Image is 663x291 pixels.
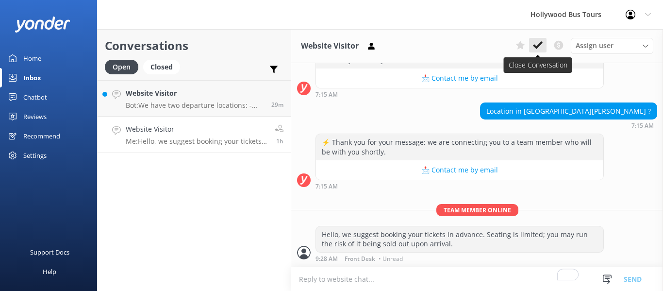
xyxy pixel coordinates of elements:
[105,61,143,72] a: Open
[126,124,267,135] h4: Website Visitor
[30,242,69,262] div: Support Docs
[143,61,185,72] a: Closed
[315,183,604,189] div: Sep 19 2025 07:15am (UTC -07:00) America/Tijuana
[23,146,47,165] div: Settings
[98,117,291,153] a: Website VisitorMe:Hello, we suggest booking your tickets in advance. Seating is limited; you may ...
[271,101,283,109] span: Sep 19 2025 10:58am (UTC -07:00) America/Tijuana
[143,60,180,74] div: Closed
[276,137,283,145] span: Sep 19 2025 09:28am (UTC -07:00) America/Tijuana
[301,40,359,52] h3: Website Visitor
[315,92,338,98] strong: 7:15 AM
[105,60,138,74] div: Open
[316,226,603,252] div: Hello, we suggest booking your tickets in advance. Seating is limited; you may run the risk of it...
[571,38,653,53] div: Assign User
[105,36,283,55] h2: Conversations
[631,123,654,129] strong: 7:15 AM
[23,107,47,126] div: Reviews
[126,137,267,146] p: Me: Hello, we suggest booking your tickets in advance. Seating is limited; you may run the risk o...
[316,68,603,88] button: 📩 Contact me by email
[481,103,657,120] div: Location in [GEOGRAPHIC_DATA][PERSON_NAME] ?
[315,255,604,262] div: Sep 19 2025 09:28am (UTC -07:00) America/Tijuana
[576,40,613,51] span: Assign user
[23,68,41,87] div: Inbox
[436,204,518,216] span: Team member online
[23,87,47,107] div: Chatbot
[291,267,663,291] textarea: To enrich screen reader interactions, please activate Accessibility in Grammarly extension settings
[316,134,603,160] div: ⚡ Thank you for your message; we are connecting you to a team member who will be with you shortly.
[316,160,603,180] button: 📩 Contact me by email
[126,88,264,99] h4: Website Visitor
[315,91,604,98] div: Sep 19 2025 07:15am (UTC -07:00) America/Tijuana
[23,126,60,146] div: Recommend
[126,101,264,110] p: Bot: We have two departure locations: - [STREET_ADDRESS]. Please check-in inside the [GEOGRAPHIC_...
[15,17,70,33] img: yonder-white-logo.png
[315,256,338,262] strong: 9:28 AM
[379,256,403,262] span: • Unread
[23,49,41,68] div: Home
[43,262,56,281] div: Help
[480,122,657,129] div: Sep 19 2025 07:15am (UTC -07:00) America/Tijuana
[345,256,375,262] span: Front Desk
[315,184,338,189] strong: 7:15 AM
[98,80,291,117] a: Website VisitorBot:We have two departure locations: - [STREET_ADDRESS]. Please check-in inside th...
